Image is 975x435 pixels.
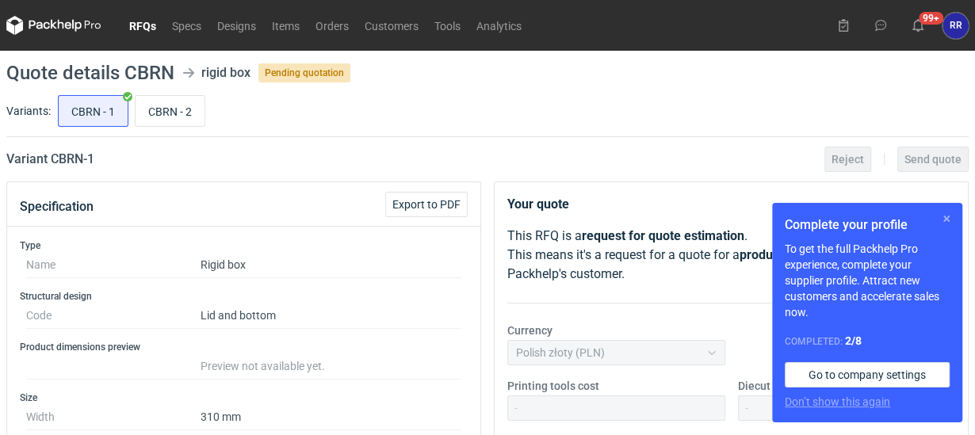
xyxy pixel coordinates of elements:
[201,404,461,430] dd: 310 mm
[905,13,931,38] button: 99+
[135,95,205,127] label: CBRN - 2
[20,188,94,226] button: Specification
[26,252,201,278] dt: Name
[468,16,530,35] a: Analytics
[201,63,250,82] div: rigid box
[20,391,468,404] h3: Size
[164,16,209,35] a: Specs
[832,154,864,165] span: Reject
[942,13,969,39] button: RR
[209,16,264,35] a: Designs
[582,228,744,243] strong: request for quote estimation
[308,16,357,35] a: Orders
[201,252,461,278] dd: Rigid box
[6,103,51,119] label: Variants:
[785,362,950,387] a: Go to company settings
[897,147,969,172] button: Send quote
[385,192,468,217] button: Export to PDF
[201,303,461,329] dd: Lid and bottom
[6,63,174,82] h1: Quote details CBRN
[357,16,426,35] a: Customers
[740,247,906,262] strong: production NOT yet approved
[258,63,350,82] span: Pending quotation
[264,16,308,35] a: Items
[20,341,468,353] h3: Product dimensions preview
[785,241,950,320] p: To get the full Packhelp Pro experience, complete your supplier profile. Attract new customers an...
[6,150,94,169] h2: Variant CBRN - 1
[785,333,950,349] div: Completed:
[942,13,969,39] div: Robert Rakowski
[507,197,569,212] strong: Your quote
[738,378,794,394] label: Diecut cost
[392,199,461,210] span: Export to PDF
[845,334,862,347] strong: 2 / 8
[904,154,962,165] span: Send quote
[426,16,468,35] a: Tools
[20,290,468,303] h3: Structural design
[20,239,468,252] h3: Type
[507,322,552,338] label: Currency
[26,303,201,329] dt: Code
[201,360,325,372] span: Preview not available yet.
[58,95,128,127] label: CBRN - 1
[785,394,890,410] button: Don’t show this again
[785,216,950,235] h1: Complete your profile
[507,227,955,284] p: This RFQ is a . This means it's a request for a quote for a by the Packhelp's customer.
[6,16,101,35] svg: Packhelp Pro
[507,378,599,394] label: Printing tools cost
[824,147,871,172] button: Reject
[937,209,956,228] button: Skip for now
[121,16,164,35] a: RFQs
[26,404,201,430] dt: Width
